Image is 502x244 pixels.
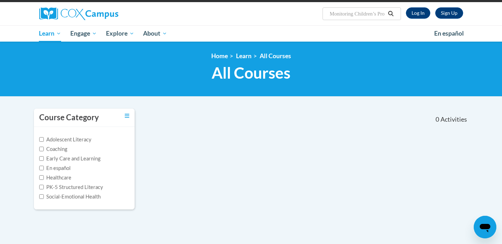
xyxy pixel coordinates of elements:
label: Adolescent Literacy [39,136,91,144]
a: En español [430,26,468,41]
a: Learn [35,25,66,42]
span: 0 [436,116,439,123]
a: Explore [101,25,139,42]
button: Search [385,10,396,18]
label: Coaching [39,145,67,153]
input: Checkbox for Options [39,147,44,151]
a: Learn [236,52,252,60]
a: Log In [406,7,430,19]
iframe: Button to launch messaging window [474,216,496,238]
a: Cox Campus [39,7,173,20]
label: Healthcare [39,174,71,182]
input: Checkbox for Options [39,166,44,170]
a: All Courses [260,52,291,60]
div: Main menu [29,25,474,42]
label: Early Care and Learning [39,155,100,163]
a: Home [211,52,228,60]
input: Checkbox for Options [39,156,44,161]
span: En español [434,30,464,37]
span: Activities [441,116,467,123]
span: About [143,29,167,38]
input: Checkbox for Options [39,194,44,199]
span: Engage [70,29,97,38]
input: Checkbox for Options [39,175,44,180]
img: Cox Campus [39,7,118,20]
input: Search Courses [329,10,385,18]
span: Explore [106,29,134,38]
span: All Courses [212,63,290,82]
label: Social-Emotional Health [39,193,101,201]
span: Learn [39,29,61,38]
input: Checkbox for Options [39,185,44,189]
a: Engage [66,25,101,42]
input: Checkbox for Options [39,137,44,142]
a: About [138,25,172,42]
h3: Course Category [39,112,99,123]
a: Toggle collapse [125,112,129,120]
label: PK-5 Structured Literacy [39,183,103,191]
a: Register [435,7,463,19]
label: En español [39,164,71,172]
